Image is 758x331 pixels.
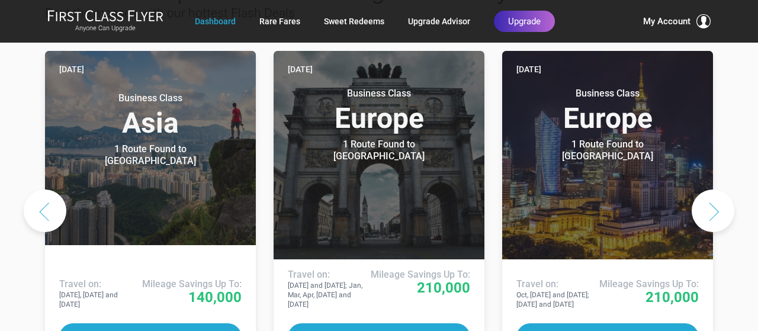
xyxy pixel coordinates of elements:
img: First Class Flyer [47,9,163,22]
h3: Europe [288,88,470,133]
div: 1 Route Found to [GEOGRAPHIC_DATA] [305,139,453,162]
span: My Account [643,14,690,28]
a: Rare Fares [259,11,300,32]
small: Business Class [534,88,682,99]
button: My Account [643,14,711,28]
time: [DATE] [59,63,84,76]
small: Business Class [76,92,224,104]
time: [DATE] [288,63,313,76]
a: First Class FlyerAnyone Can Upgrade [47,9,163,33]
div: 1 Route Found to [GEOGRAPHIC_DATA] [76,143,224,167]
time: [DATE] [516,63,541,76]
a: Upgrade Advisor [408,11,470,32]
small: Business Class [305,88,453,99]
button: Previous slide [24,189,66,232]
button: Next slide [692,189,734,232]
h3: Asia [59,92,242,137]
a: Dashboard [195,11,236,32]
div: 1 Route Found to [GEOGRAPHIC_DATA] [534,139,682,162]
h3: Europe [516,88,699,133]
small: Anyone Can Upgrade [47,24,163,33]
a: Upgrade [494,11,555,32]
a: Sweet Redeems [324,11,384,32]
